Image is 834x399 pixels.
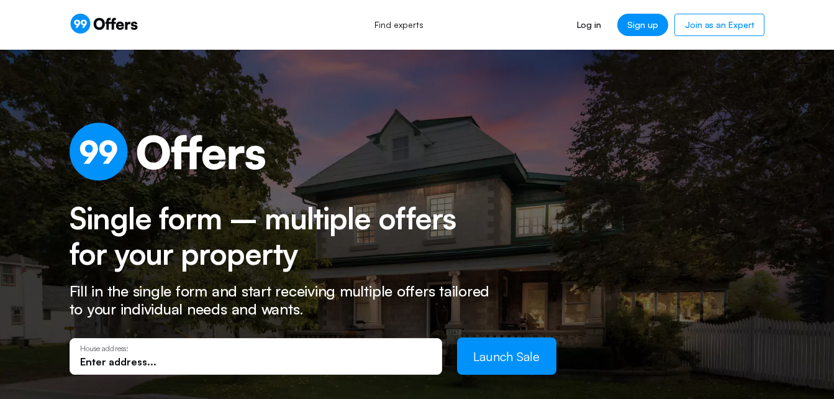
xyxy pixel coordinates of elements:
[674,14,764,36] a: Join as an Expert
[617,14,668,36] a: Sign up
[567,14,611,36] a: Log in
[457,337,556,375] button: Launch Sale
[361,11,437,39] a: Find experts
[80,355,432,369] input: Enter address...
[70,201,483,272] h2: Single form – multiple offers for your property
[70,282,504,318] p: Fill in the single form and start receiving multiple offers tailored to your individual needs and...
[80,344,432,353] p: House address:
[473,349,540,364] span: Launch Sale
